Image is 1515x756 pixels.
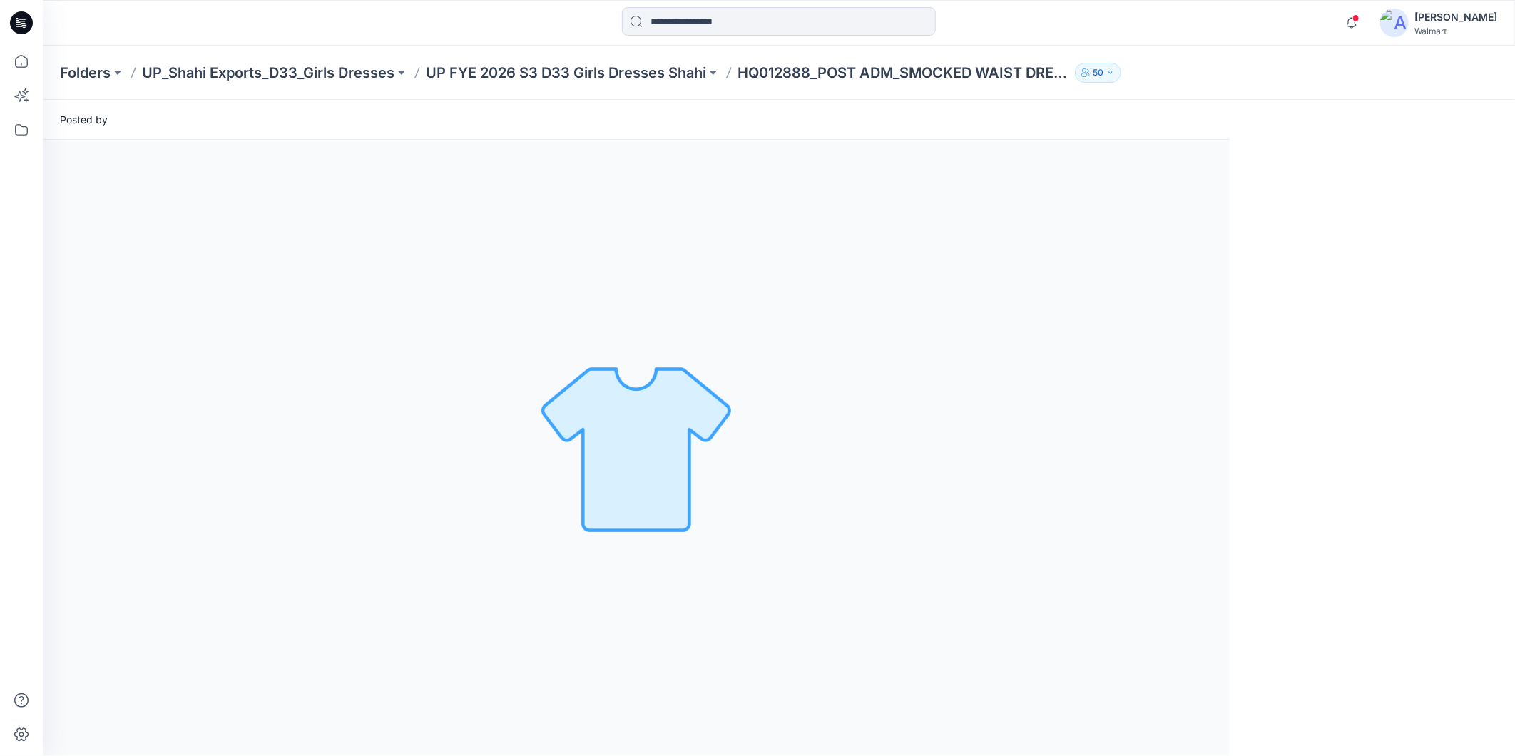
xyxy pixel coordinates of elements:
p: 50 [1093,65,1103,81]
img: avatar [1380,9,1409,37]
div: [PERSON_NAME] [1414,9,1497,26]
p: HQ012888_POST ADM_SMOCKED WAIST DRESS [738,63,1069,83]
div: Walmart [1414,26,1497,36]
button: 50 [1075,63,1121,83]
img: No Outline [536,348,736,548]
a: UP_Shahi Exports_D33_Girls Dresses [142,63,394,83]
a: Folders [60,63,111,83]
span: Posted by [60,112,108,127]
a: UP FYE 2026 S3 D33 Girls Dresses Shahi [426,63,706,83]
